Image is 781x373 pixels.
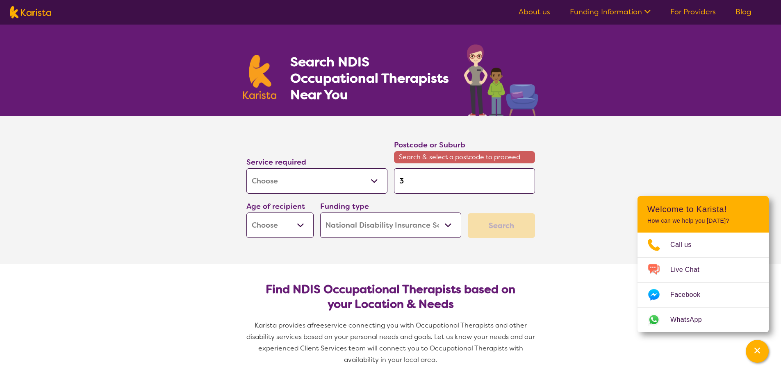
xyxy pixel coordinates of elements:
[647,204,759,214] h2: Welcome to Karista!
[290,54,450,103] h1: Search NDIS Occupational Therapists Near You
[638,196,769,332] div: Channel Menu
[255,321,311,330] span: Karista provides a
[311,321,324,330] span: free
[320,201,369,211] label: Funding type
[394,140,465,150] label: Postcode or Suburb
[670,239,701,251] span: Call us
[647,217,759,224] p: How can we help you [DATE]?
[570,7,651,17] a: Funding Information
[246,321,537,364] span: service connecting you with Occupational Therapists and other disability services based on your p...
[670,289,710,301] span: Facebook
[735,7,751,17] a: Blog
[394,151,535,163] span: Search & select a postcode to proceed
[519,7,550,17] a: About us
[464,44,538,116] img: occupational-therapy
[243,55,277,99] img: Karista logo
[670,7,716,17] a: For Providers
[638,233,769,332] ul: Choose channel
[670,314,712,326] span: WhatsApp
[246,157,306,167] label: Service required
[638,307,769,332] a: Web link opens in a new tab.
[746,340,769,363] button: Channel Menu
[394,168,535,194] input: Type
[10,6,51,18] img: Karista logo
[670,264,709,276] span: Live Chat
[246,201,305,211] label: Age of recipient
[253,282,528,312] h2: Find NDIS Occupational Therapists based on your Location & Needs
